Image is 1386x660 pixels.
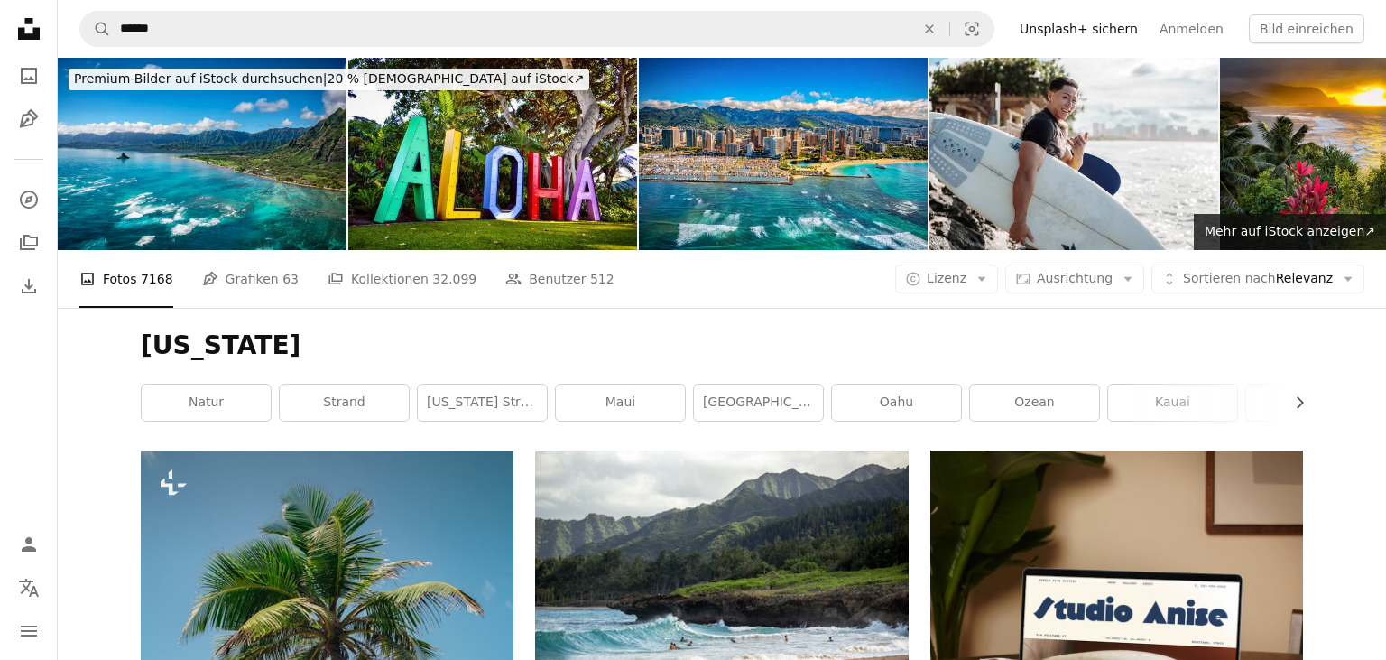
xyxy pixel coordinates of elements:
[282,269,299,289] span: 63
[895,265,998,293] button: Lizenz
[432,269,476,289] span: 32.099
[1183,270,1333,288] span: Relevanz
[11,225,47,261] a: Kollektionen
[832,385,961,421] a: oahu
[1205,224,1375,238] span: Mehr auf iStock anzeigen ↗
[970,385,1099,421] a: Ozean
[11,570,47,606] button: Sprache
[74,71,328,86] span: Premium-Bilder auf iStock durchsuchen |
[328,250,476,308] a: Kollektionen 32.099
[1246,385,1375,421] a: tropisch
[1037,271,1113,285] span: Ausrichtung
[1009,14,1149,43] a: Unsplash+ sichern
[348,58,637,250] img: Aloha
[1149,14,1234,43] a: Anmelden
[535,566,908,582] a: Menschen, die tagsüber in Ufernähe mit Wellen schwimmen
[1194,214,1386,250] a: Mehr auf iStock anzeigen↗
[950,12,993,46] button: Visuelle Suche
[58,58,600,101] a: Premium-Bilder auf iStock durchsuchen|20 % [DEMOGRAPHIC_DATA] auf iStock↗
[80,12,111,46] button: Unsplash suchen
[11,58,47,94] a: Fotos
[280,385,409,421] a: Strand
[141,330,1303,362] h1: [US_STATE]
[79,11,994,47] form: Finden Sie Bildmaterial auf der ganzen Webseite
[58,58,346,250] img: Hawaii Aerial Seascape
[1108,385,1237,421] a: Kauai
[11,268,47,304] a: Bisherige Downloads
[11,181,47,218] a: Entdecken
[11,101,47,137] a: Grafiken
[142,385,271,421] a: Natur
[694,385,823,421] a: [GEOGRAPHIC_DATA]
[11,613,47,649] button: Menü
[11,526,47,562] a: Anmelden / Registrieren
[74,71,584,86] span: 20 % [DEMOGRAPHIC_DATA] auf iStock ↗
[927,271,966,285] span: Lizenz
[418,385,547,421] a: [US_STATE] Strand
[202,250,299,308] a: Grafiken 63
[1283,385,1303,421] button: Liste nach rechts verschieben
[505,250,614,308] a: Benutzer 512
[1151,265,1364,293] button: Sortieren nachRelevanz
[639,58,928,250] img: Honolulu Skyline Aerial
[590,269,614,289] span: 512
[1005,265,1144,293] button: Ausrichtung
[929,58,1218,250] img: Multirassischer männlicher Surfer beim Shaka-Zeichen
[1183,271,1276,285] span: Sortieren nach
[910,12,949,46] button: Löschen
[1249,14,1364,43] button: Bild einreichen
[556,385,685,421] a: Maui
